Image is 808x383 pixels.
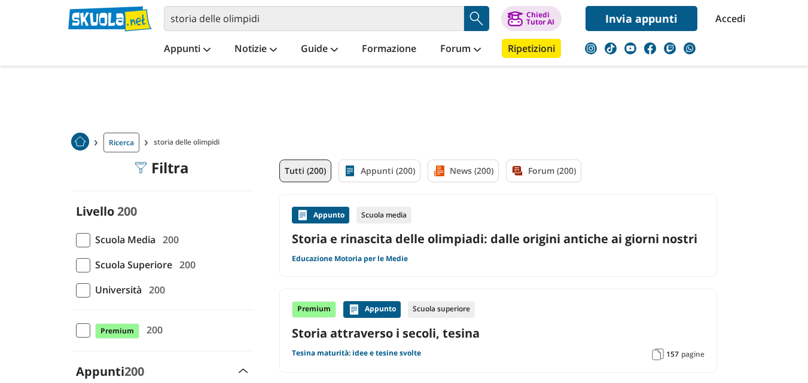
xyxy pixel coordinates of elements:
[408,301,475,318] div: Scuola superiore
[359,39,419,60] a: Formazione
[175,257,196,272] span: 200
[586,6,697,31] a: Invia appunti
[526,11,554,26] div: Chiedi Tutor AI
[652,348,664,360] img: Pagine
[348,304,360,315] img: Appunti contenuto
[279,160,331,182] a: Tutti (200)
[135,162,147,174] img: Filtra filtri mobile
[158,232,179,247] span: 200
[644,42,656,54] img: facebook
[511,165,523,177] img: Forum filtro contenuto
[605,42,617,54] img: tiktok
[464,6,489,31] button: Search Button
[502,39,561,58] a: Ripetizioni
[71,133,89,151] img: Home
[164,6,464,31] input: Cerca appunti, riassunti o versioni
[666,350,679,359] span: 157
[103,133,139,152] a: Ricerca
[90,282,142,298] span: Università
[76,363,144,379] label: Appunti
[117,203,137,219] span: 200
[433,165,445,177] img: News filtro contenuto
[292,207,349,223] div: Appunto
[624,42,636,54] img: youtube
[292,325,705,341] a: Storia attraverso i secoli, tesina
[90,257,172,272] span: Scuola Superiore
[343,301,401,318] div: Appunto
[684,42,696,54] img: WhatsApp
[144,282,165,298] span: 200
[154,133,224,152] span: storia delle olimpidi
[71,133,89,152] a: Home
[239,369,248,373] img: Apri e chiudi sezione
[297,209,309,221] img: Appunti contenuto
[135,160,189,176] div: Filtra
[161,39,214,60] a: Appunti
[298,39,341,60] a: Guide
[715,6,740,31] a: Accedi
[90,232,155,247] span: Scuola Media
[664,42,676,54] img: twitch
[76,203,114,219] label: Livello
[344,165,356,177] img: Appunti filtro contenuto
[356,207,411,223] div: Scuola media
[292,348,421,358] a: Tesina maturità: idee e tesine svolte
[428,160,499,182] a: News (200)
[231,39,280,60] a: Notizie
[501,6,562,31] button: ChiediTutor AI
[292,301,336,318] div: Premium
[142,322,163,338] span: 200
[95,323,139,339] span: Premium
[124,363,144,379] span: 200
[585,42,597,54] img: instagram
[468,10,486,27] img: Cerca appunti, riassunti o versioni
[681,350,705,359] span: pagine
[506,160,581,182] a: Forum (200)
[292,231,705,247] a: Storia e rinascita delle olimpiadi: dalle origini antiche ai giorni nostri
[339,160,420,182] a: Appunti (200)
[292,254,408,263] a: Educazione Motoria per le Medie
[437,39,484,60] a: Forum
